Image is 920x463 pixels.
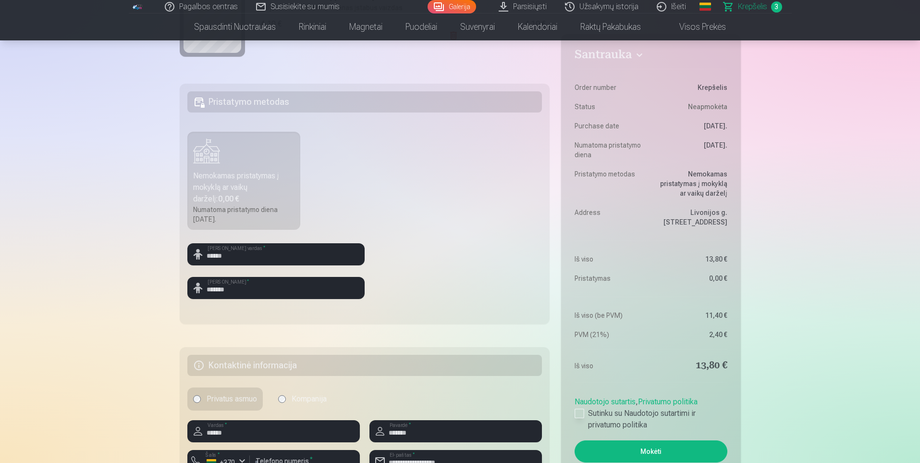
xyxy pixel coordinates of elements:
a: Privatumo politika [638,397,698,406]
dt: Iš viso [575,254,646,264]
a: Magnetai [338,13,394,40]
a: Spausdinti nuotraukas [183,13,287,40]
a: Suvenyrai [449,13,506,40]
dt: Pristatymo metodas [575,169,646,198]
label: Privatus asmuo [187,388,263,411]
dt: Iš viso (be PVM) [575,311,646,320]
span: Krepšelis [738,1,767,13]
dt: Purchase date [575,121,646,131]
dd: 11,40 € [656,311,727,320]
dt: Status [575,102,646,112]
dd: 13,80 € [656,359,727,373]
dt: Numatoma pristatymo diena [575,140,646,160]
div: Nemokamas pristatymas į mokyklą ar vaikų darželį : [193,170,295,205]
a: Puodeliai [394,13,449,40]
label: Kompanija [272,388,332,411]
h5: Pristatymo metodas [187,91,542,113]
input: Kompanija [278,395,286,403]
a: Raktų pakabukas [569,13,652,40]
dt: Address [575,208,646,227]
dd: Livonijos g. [STREET_ADDRESS] [656,208,727,227]
dt: Pristatymas [575,274,646,283]
a: Kalendoriai [506,13,569,40]
div: , [575,392,727,431]
b: 0,00 € [218,194,239,203]
button: Santrauka [575,48,727,65]
dd: Krepšelis [656,83,727,92]
dd: [DATE]. [656,121,727,131]
h5: Kontaktinė informacija [187,355,542,376]
label: Šalis [203,451,222,458]
dd: 2,40 € [656,330,727,339]
label: Sutinku su Naudotojo sutartimi ir privatumo politika [575,408,727,431]
span: Neapmokėta [688,102,727,112]
span: 3 [771,1,782,13]
dd: Nemokamas pristatymas į mokyklą ar vaikų darželį [656,169,727,198]
a: Rinkiniai [287,13,338,40]
div: Numatoma pristatymo diena [DATE]. [193,205,295,224]
dd: 13,80 € [656,254,727,264]
dd: 0,00 € [656,274,727,283]
dd: [DATE]. [656,140,727,160]
button: Mokėti [575,440,727,463]
dt: Order number [575,83,646,92]
dt: Iš viso [575,359,646,373]
a: Visos prekės [652,13,737,40]
input: Privatus asmuo [193,395,201,403]
a: Naudotojo sutartis [575,397,636,406]
img: /fa2 [133,4,143,10]
dt: PVM (21%) [575,330,646,339]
